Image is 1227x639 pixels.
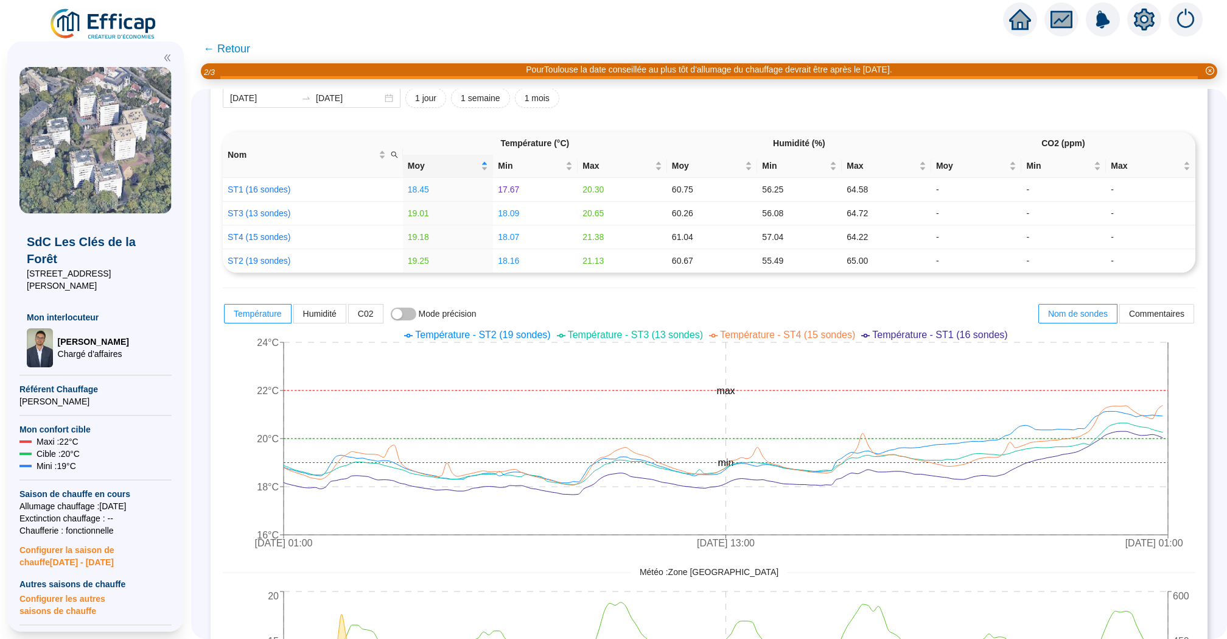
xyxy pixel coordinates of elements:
span: Mon interlocuteur [27,311,164,323]
td: - [1021,202,1106,225]
td: 64.22 [842,225,931,249]
span: [PERSON_NAME] [19,395,172,408]
td: - [1106,249,1195,273]
span: 19.01 [408,208,429,218]
span: SdC Les Clés de la Forêt [27,233,164,267]
a: ST2 (19 sondes) [228,256,291,266]
span: Température - ST1 (16 sondes) [872,330,1007,340]
span: home [1009,9,1031,30]
img: Chargé d'affaires [27,328,53,367]
span: Mini : 19 °C [37,460,76,472]
button: 1 semaine [451,88,510,108]
td: 64.58 [842,178,931,202]
td: - [1106,202,1195,225]
i: 2 / 3 [204,68,215,77]
tspan: 20 [268,591,279,601]
img: alerts [1086,2,1120,37]
span: Température - ST4 (15 sondes) [720,330,855,340]
span: 18.45 [408,185,429,194]
span: 20.30 [582,185,604,194]
span: [STREET_ADDRESS][PERSON_NAME] [27,267,164,292]
span: swap-right [301,93,311,103]
span: Min [1026,160,1091,172]
span: Moy [936,160,1007,172]
img: efficap energie logo [49,7,159,41]
button: 1 mois [515,88,559,108]
span: 21.13 [582,256,604,266]
td: 65.00 [842,249,931,273]
input: Date de début [230,92,296,105]
span: Min [762,160,827,172]
span: C02 [358,309,374,319]
span: Humidité [303,309,337,319]
tspan: 22°C [257,386,279,396]
button: 1 jour [405,88,446,108]
a: ST3 (13 sondes) [228,208,291,218]
span: Température - ST3 (13 sondes) [568,330,703,340]
tspan: [DATE] 13:00 [697,538,755,548]
td: - [1106,225,1195,249]
a: ST1 (16 sondes) [228,185,291,194]
span: Chaufferie : fonctionnelle [19,524,172,537]
span: Nom [228,149,376,161]
td: 60.75 [667,178,758,202]
tspan: [DATE] 01:00 [1125,538,1183,548]
tspan: min [718,457,734,468]
td: - [1021,249,1106,273]
span: Max [582,160,652,172]
span: 18.09 [498,208,519,218]
th: Moy [667,155,758,178]
span: 1 jour [415,92,436,105]
input: Date de fin [316,92,382,105]
span: Météo : Zone [GEOGRAPHIC_DATA] [631,566,787,579]
span: Autres saisons de chauffe [19,578,172,590]
th: Max [578,155,667,178]
span: Exctinction chauffage : -- [19,512,172,524]
th: Nom [223,132,403,178]
span: 17.67 [498,185,519,194]
tspan: 24°C [257,337,279,348]
span: Moy [408,160,479,172]
span: Cible : 20 °C [37,448,80,460]
span: [PERSON_NAME] [58,336,129,348]
tspan: [DATE] 01:00 [255,538,313,548]
span: Max [1111,160,1181,172]
td: 60.67 [667,249,758,273]
td: - [1021,178,1106,202]
span: Configurer la saison de chauffe [DATE] - [DATE] [19,537,172,568]
th: Min [493,155,578,178]
span: search [388,146,400,164]
span: Nom de sondes [1048,309,1108,319]
span: Maxi : 22 °C [37,436,79,448]
img: alerts [1169,2,1203,37]
td: - [931,249,1022,273]
span: Saison de chauffe en cours [19,488,172,500]
span: 19.18 [408,232,429,242]
span: 20.65 [582,208,604,218]
td: 55.49 [757,249,842,273]
th: Max [1106,155,1195,178]
th: Moy [931,155,1022,178]
td: - [1021,225,1106,249]
th: Max [842,155,931,178]
td: 57.04 [757,225,842,249]
td: 60.26 [667,202,758,225]
a: ST4 (15 sondes) [228,232,291,242]
span: ← Retour [203,40,250,57]
span: Max [847,160,917,172]
span: 1 mois [525,92,550,105]
tspan: max [716,386,735,396]
span: Température - ST2 (19 sondes) [415,330,550,340]
span: Mon confort cible [19,423,172,436]
span: Mode précision [419,309,477,319]
th: Min [1021,155,1106,178]
span: 18.07 [498,232,519,242]
th: Min [757,155,842,178]
tspan: 16°C [257,530,279,540]
td: 64.72 [842,202,931,225]
span: Min [498,160,563,172]
span: to [301,93,311,103]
